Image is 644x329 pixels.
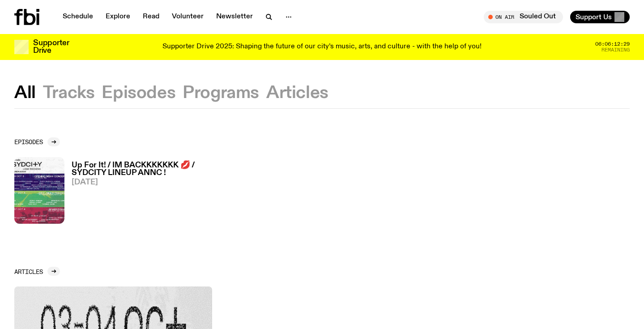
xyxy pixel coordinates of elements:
span: Support Us [576,13,612,21]
h2: articles [14,268,43,275]
a: Explore [100,11,136,23]
a: Volunteer [166,11,209,23]
a: Read [137,11,165,23]
a: Episodes [14,137,60,146]
button: Episodes [102,85,175,101]
button: Programs [183,85,259,101]
h2: Episodes [14,138,43,145]
span: 06:06:12:29 [595,42,630,47]
h3: Supporter Drive [33,39,69,55]
span: Remaining [601,47,630,52]
a: articles [14,267,60,276]
a: Up For It! / IM BACKKKKKKK 💋 / SYDCITY LINEUP ANNC ![DATE] [64,162,212,224]
button: Articles [266,85,328,101]
button: All [14,85,36,101]
a: Newsletter [211,11,258,23]
button: Tracks [43,85,95,101]
button: Support Us [570,11,630,23]
span: [DATE] [72,179,212,186]
button: On AirSouled Out [484,11,563,23]
p: Supporter Drive 2025: Shaping the future of our city’s music, arts, and culture - with the help o... [162,43,482,51]
a: Schedule [57,11,98,23]
h3: Up For It! / IM BACKKKKKKK 💋 / SYDCITY LINEUP ANNC ! [72,162,212,177]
